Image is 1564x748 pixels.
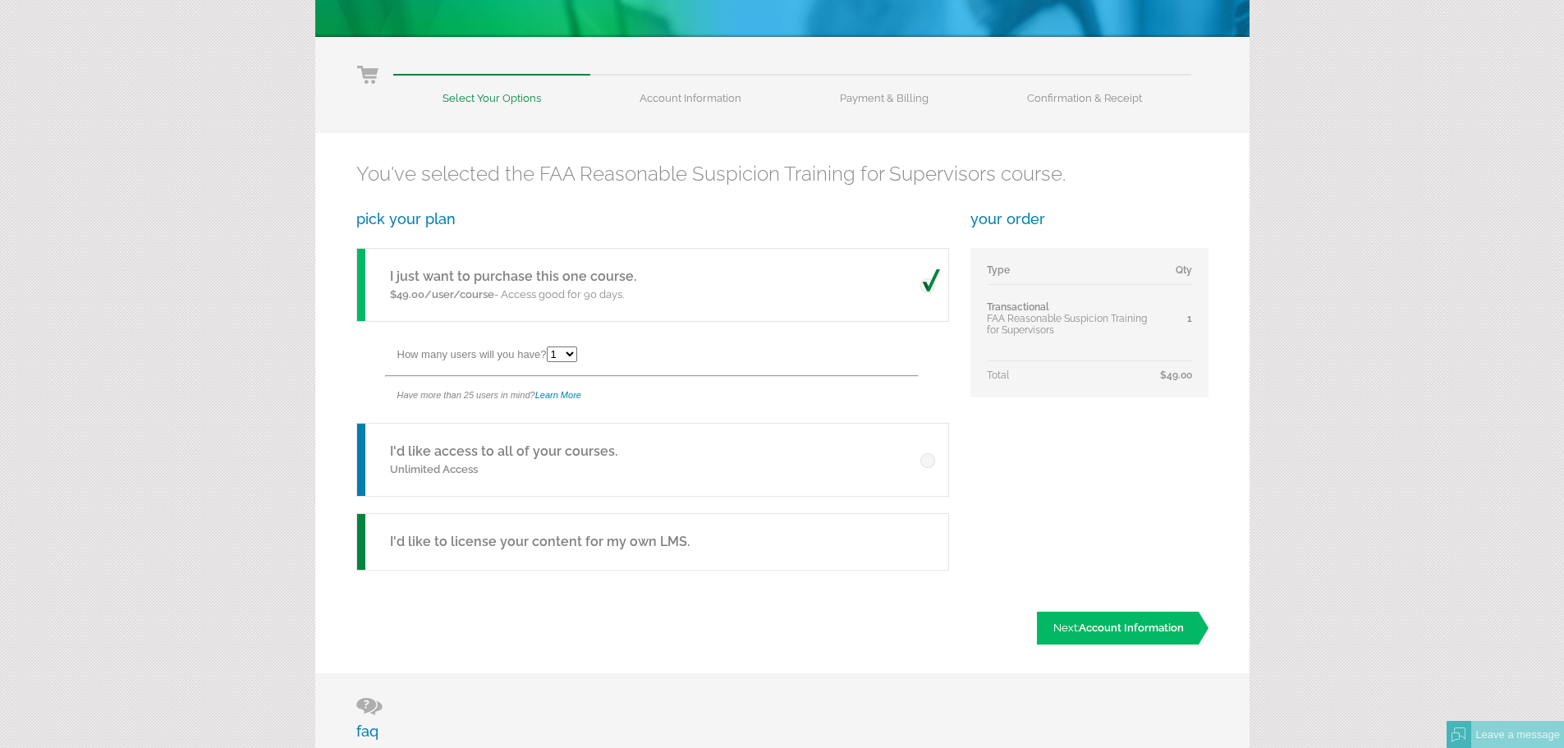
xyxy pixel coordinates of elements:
[987,313,1147,336] span: FAA Reasonable Suspicion Training for Supervisors
[390,443,617,459] a: I'd like access to all of your courses.
[390,532,690,552] h5: I'd like to license your content for my own LMS.
[1471,721,1564,748] div: Leave a message
[987,301,1049,313] span: Transactional
[987,361,1160,382] td: Total
[356,210,947,227] h3: pick your plan
[390,287,636,303] p: - Access good for 90 days.
[791,74,978,104] li: Payment & Billing
[356,698,1209,740] h3: faq
[356,513,947,571] a: I'd like to license your content for my own LMS.
[1452,727,1466,742] img: Offline
[590,74,791,104] li: Account Information
[978,74,1191,104] li: Confirmation & Receipt
[393,74,590,104] li: Select Your Options
[987,264,1160,285] td: Type
[1160,369,1192,381] span: $49.00
[390,267,636,287] h5: I just want to purchase this one course.
[1037,612,1209,645] a: Next:Account Information
[390,288,494,301] span: $49.00/user/course
[1079,622,1184,634] span: Account Information
[1160,313,1192,324] div: 1
[356,162,1209,186] h2: You've selected the FAA Reasonable Suspicion Training for Supervisors course.
[970,210,1209,227] h3: your order
[397,338,947,375] div: How many users will you have?
[397,377,947,414] div: Have more than 25 users in mind?
[535,390,581,400] a: Learn More
[390,463,478,475] span: Unlimited Access
[1160,264,1192,285] td: Qty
